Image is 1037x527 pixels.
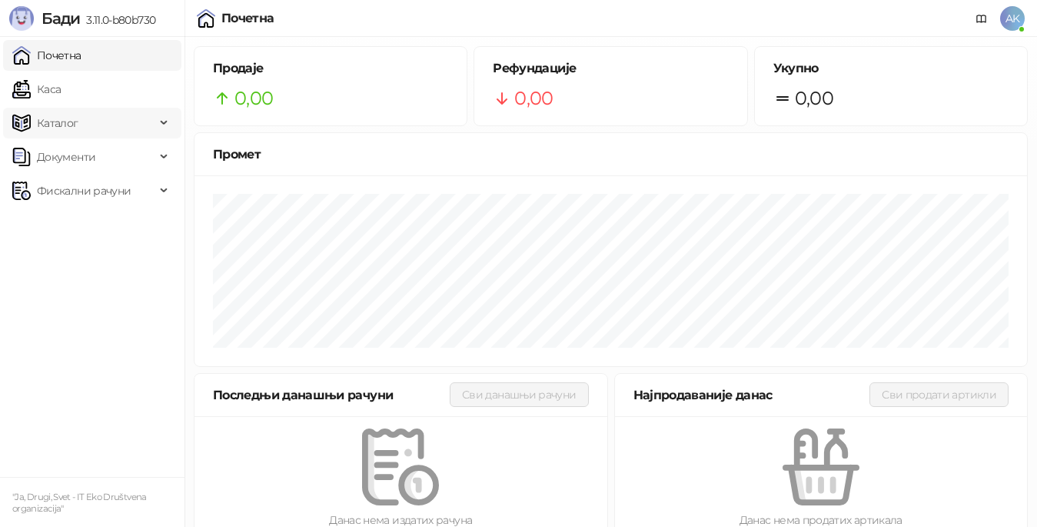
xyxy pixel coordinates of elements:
[234,84,273,113] span: 0,00
[221,12,274,25] div: Почетна
[213,145,1009,164] div: Промет
[213,385,450,405] div: Последњи данашњи рачуни
[1000,6,1025,31] span: AK
[450,382,588,407] button: Сви данашњи рачуни
[773,59,1009,78] h5: Укупно
[42,9,80,28] span: Бади
[213,59,448,78] h5: Продаје
[493,59,728,78] h5: Рефундације
[969,6,994,31] a: Документација
[12,492,147,514] small: "Ja, Drugi, Svet - IT Eko Društvena organizacija"
[514,84,553,113] span: 0,00
[869,382,1009,407] button: Сви продати артикли
[37,142,95,172] span: Документи
[12,74,61,105] a: Каса
[633,385,870,405] div: Најпродаваније данас
[37,175,131,206] span: Фискални рачуни
[795,84,833,113] span: 0,00
[12,40,81,71] a: Почетна
[80,13,155,27] span: 3.11.0-b80b730
[37,108,78,138] span: Каталог
[9,6,34,31] img: Logo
